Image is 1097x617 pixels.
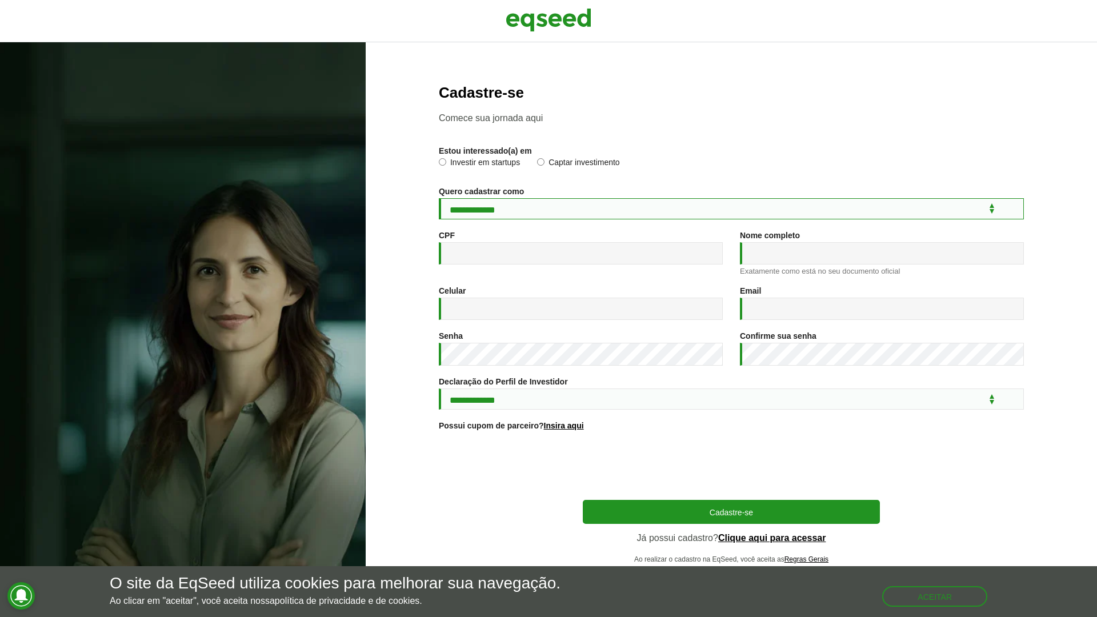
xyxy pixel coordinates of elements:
[439,287,466,295] label: Celular
[110,595,560,606] p: Ao clicar em "aceitar", você aceita nossa .
[439,147,532,155] label: Estou interessado(a) em
[644,444,818,488] iframe: reCAPTCHA
[740,267,1024,275] div: Exatamente como está no seu documento oficial
[439,231,455,239] label: CPF
[439,158,520,170] label: Investir em startups
[583,532,880,543] p: Já possui cadastro?
[110,575,560,592] h5: O site da EqSeed utiliza cookies para melhorar sua navegação.
[718,534,826,543] a: Clique aqui para acessar
[439,332,463,340] label: Senha
[439,158,446,166] input: Investir em startups
[740,287,761,295] label: Email
[439,378,568,386] label: Declaração do Perfil de Investidor
[544,422,584,430] a: Insira aqui
[882,586,987,607] button: Aceitar
[583,555,880,563] p: Ao realizar o cadastro na EqSeed, você aceita as
[740,332,816,340] label: Confirme sua senha
[439,85,1024,101] h2: Cadastre-se
[439,113,1024,123] p: Comece sua jornada aqui
[439,422,584,430] label: Possui cupom de parceiro?
[506,6,591,34] img: EqSeed Logo
[537,158,620,170] label: Captar investimento
[784,556,828,563] a: Regras Gerais
[583,500,880,524] button: Cadastre-se
[537,158,545,166] input: Captar investimento
[740,231,800,239] label: Nome completo
[439,187,524,195] label: Quero cadastrar como
[275,596,420,606] a: política de privacidade e de cookies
